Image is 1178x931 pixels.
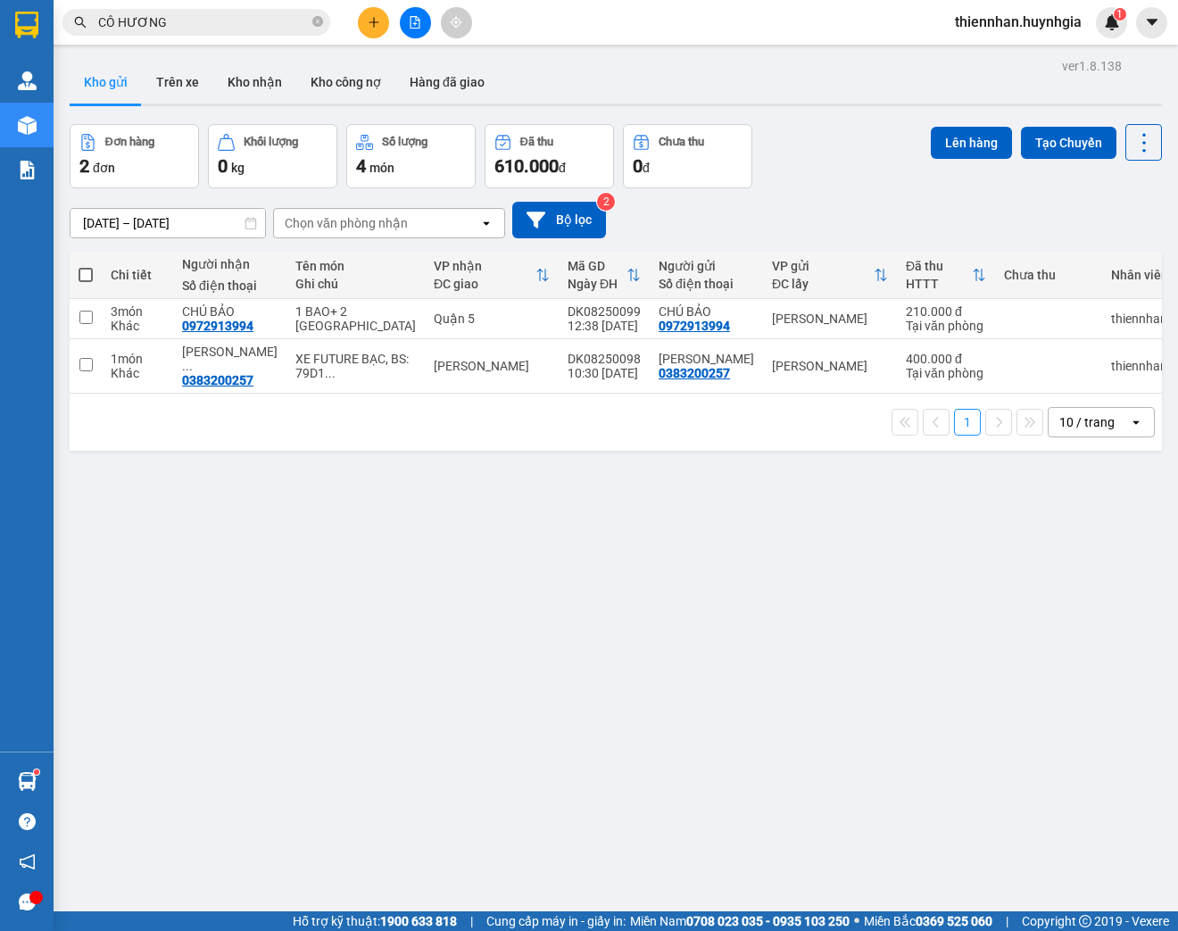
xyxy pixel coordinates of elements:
[368,16,380,29] span: plus
[568,366,641,380] div: 10:30 [DATE]
[111,304,164,319] div: 3 món
[296,61,395,104] button: Kho công nợ
[182,278,278,293] div: Số điện thoại
[34,769,39,775] sup: 1
[218,155,228,177] span: 0
[470,911,473,931] span: |
[931,127,1012,159] button: Lên hàng
[434,359,550,373] div: [PERSON_NAME]
[659,319,730,333] div: 0972913994
[395,61,499,104] button: Hàng đã giao
[18,772,37,791] img: warehouse-icon
[182,319,253,333] div: 0972913994
[142,61,213,104] button: Trên xe
[659,277,754,291] div: Số điện thoại
[400,7,431,38] button: file-add
[18,116,37,135] img: warehouse-icon
[295,352,416,380] div: XE FUTURE BẠC, BS: 79D1-76840
[346,124,476,188] button: Số lượng4món
[244,136,298,148] div: Khối lượng
[434,312,550,326] div: Quận 5
[434,277,535,291] div: ĐC giao
[568,352,641,366] div: DK08250098
[382,136,427,148] div: Số lượng
[772,312,888,326] div: [PERSON_NAME]
[916,914,992,928] strong: 0369 525 060
[906,366,986,380] div: Tại văn phòng
[111,352,164,366] div: 1 món
[18,71,37,90] img: warehouse-icon
[1059,413,1115,431] div: 10 / trang
[659,136,704,148] div: Chưa thu
[285,214,408,232] div: Chọn văn phòng nhận
[772,277,874,291] div: ĐC lấy
[659,259,754,273] div: Người gửi
[1114,8,1126,21] sup: 1
[182,257,278,271] div: Người nhận
[356,155,366,177] span: 4
[1021,127,1116,159] button: Tạo Chuyến
[623,124,752,188] button: Chưa thu0đ
[659,366,730,380] div: 0383200257
[659,304,754,319] div: CHÚ BẢO
[568,319,641,333] div: 12:38 [DATE]
[568,277,626,291] div: Ngày ĐH
[597,193,615,211] sup: 2
[906,277,972,291] div: HTTT
[1136,7,1167,38] button: caret-down
[409,16,421,29] span: file-add
[70,61,142,104] button: Kho gửi
[19,853,36,870] span: notification
[293,911,457,931] span: Hỗ trợ kỹ thuật:
[213,61,296,104] button: Kho nhận
[906,319,986,333] div: Tại văn phòng
[486,911,626,931] span: Cung cấp máy in - giấy in:
[630,911,850,931] span: Miền Nam
[941,11,1096,33] span: thiennhan.huynhgia
[70,124,199,188] button: Đơn hàng2đơn
[633,155,643,177] span: 0
[512,202,606,238] button: Bộ lọc
[369,161,394,175] span: món
[15,12,38,38] img: logo-vxr
[111,268,164,282] div: Chi tiết
[434,259,535,273] div: VP nhận
[182,359,193,373] span: ...
[93,161,115,175] span: đơn
[906,352,986,366] div: 400.000 đ
[568,304,641,319] div: DK08250099
[79,155,89,177] span: 2
[111,366,164,380] div: Khác
[380,914,457,928] strong: 1900 633 818
[19,894,36,910] span: message
[772,259,874,273] div: VP gửi
[1062,56,1122,76] div: ver 1.8.138
[182,304,278,319] div: CHÚ BẢO
[312,14,323,31] span: close-circle
[854,918,859,925] span: ⚪️
[111,319,164,333] div: Khác
[182,373,253,387] div: 0383200257
[643,161,650,175] span: đ
[568,259,626,273] div: Mã GD
[1079,915,1091,927] span: copyright
[686,914,850,928] strong: 0708 023 035 - 0935 103 250
[425,252,559,299] th: Toggle SortBy
[182,345,278,373] div: PHAN MẠNH CƯỜNG
[864,911,992,931] span: Miền Bắc
[295,277,416,291] div: Ghi chú
[231,161,245,175] span: kg
[208,124,337,188] button: Khối lượng0kg
[18,161,37,179] img: solution-icon
[1104,14,1120,30] img: icon-new-feature
[450,16,462,29] span: aim
[441,7,472,38] button: aim
[479,216,494,230] svg: open
[954,409,981,436] button: 1
[1129,415,1143,429] svg: open
[659,352,754,366] div: PHAN MẠNH CƯỜNG
[1116,8,1123,21] span: 1
[325,366,336,380] span: ...
[559,252,650,299] th: Toggle SortBy
[906,304,986,319] div: 210.000 đ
